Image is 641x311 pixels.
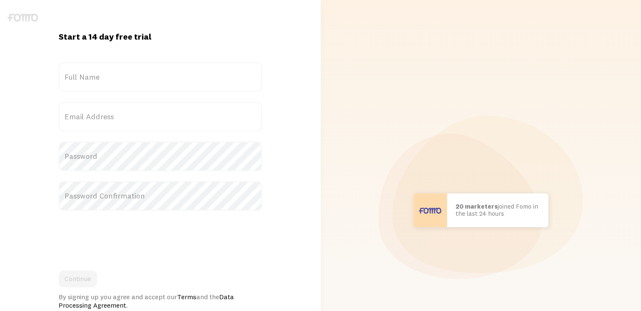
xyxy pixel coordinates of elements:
img: User avatar [413,193,447,227]
iframe: reCAPTCHA [59,221,187,254]
label: Full Name [59,62,262,92]
img: fomo-logo-gray-b99e0e8ada9f9040e2984d0d95b3b12da0074ffd48d1e5cb62ac37fc77b0b268.svg [8,13,38,21]
b: 20 marketers [456,202,498,210]
label: Email Address [59,102,262,131]
label: Password [59,142,262,171]
h1: Start a 14 day free trial [59,31,262,42]
p: joined Fomo in the last 24 hours [456,203,540,217]
div: By signing up you agree and accept our and the . [59,292,262,309]
a: Terms [177,292,196,301]
label: Password Confirmation [59,181,262,211]
a: Data Processing Agreement [59,292,234,309]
